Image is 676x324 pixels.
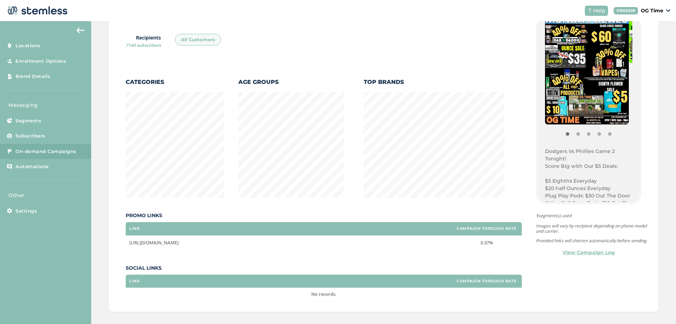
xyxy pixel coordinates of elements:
[545,177,632,185] p: $5 Eighths Everyday
[15,148,76,155] span: On-demand Campaigns
[480,239,493,246] span: 3.37%
[455,240,518,246] label: 3.37%
[536,223,649,234] p: Images will vary by recipient depending on phone model and carrier.
[15,163,49,170] span: Automations
[364,78,505,86] label: Top Brands
[666,9,670,12] img: icon_down-arrow-small-66adaf34.svg
[545,192,632,200] p: Plug Play Pods: $30 Out The Door
[126,212,522,219] label: Promo Links
[593,7,605,14] span: Help
[545,185,632,192] p: $20 half Ounces Everyday
[545,148,632,163] p: Dodgers Vs Phillies Game 2 Tonight!
[545,200,632,214] p: Stiiizy Full Gram Pods: $18 Out The Door
[15,208,37,215] span: Settings
[594,129,605,139] button: Item 3
[573,129,583,139] button: Item 1
[536,213,538,219] strong: 1
[129,239,179,246] span: [URL][DOMAIN_NAME]
[545,163,632,170] p: Score Big with Our $5 Deals:
[457,279,517,283] label: Campaign Through Rate
[129,226,140,231] label: Link
[15,42,40,49] span: Locations
[129,279,140,283] label: Link
[563,249,615,256] a: View Campaign Log
[457,226,517,231] label: Campaign Through Rate
[614,7,638,14] div: VENDOR
[562,129,573,139] button: Item 0
[536,238,649,243] p: Provided links will shorten automatically before sending.
[129,240,448,246] label: https://weedmaps.com/dispensaries/og-time-el-monte
[126,34,161,49] label: Recipients
[641,7,663,14] p: OG Time
[126,78,224,86] label: Categories
[588,8,592,13] img: icon-help-white-03924b79.svg
[15,73,50,80] span: Brand Details
[311,291,337,297] span: No records.
[536,213,649,219] span: segment(s) used
[15,133,45,140] span: Subscribers
[238,78,344,86] label: Age Groups
[76,27,85,33] img: icon-arrow-back-accent-c549486e.svg
[6,4,68,18] img: logo-dark-0685b13c.svg
[15,117,41,124] span: Segments
[126,264,522,272] label: Social Links
[545,16,629,124] img: keVDcueIpITfTAe2wsUrpchhogpN34uGRdQl2G7X.jpg
[583,129,594,139] button: Item 2
[605,129,615,139] button: Item 4
[641,290,676,324] iframe: Chat Widget
[126,42,161,48] span: 7140 subscribers
[175,34,221,46] div: All Customers
[15,58,66,65] span: Enrollment Options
